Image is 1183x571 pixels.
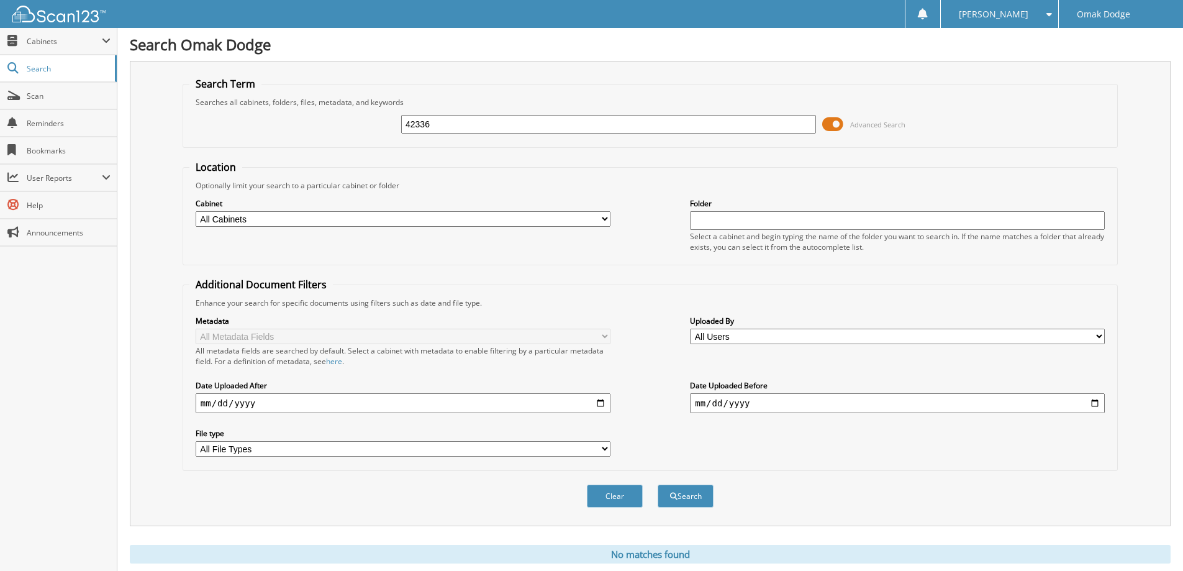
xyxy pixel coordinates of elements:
[326,356,342,367] a: here
[196,316,610,326] label: Metadata
[27,91,111,101] span: Scan
[189,160,242,174] legend: Location
[189,298,1111,308] div: Enhance your search for specific documents using filters such as date and file type.
[690,380,1105,391] label: Date Uploaded Before
[27,145,111,156] span: Bookmarks
[196,198,610,209] label: Cabinet
[27,118,111,129] span: Reminders
[189,77,261,91] legend: Search Term
[27,63,109,74] span: Search
[850,120,905,129] span: Advanced Search
[196,393,610,413] input: start
[690,393,1105,413] input: end
[658,485,714,508] button: Search
[1077,11,1130,18] span: Omak Dodge
[27,227,111,238] span: Announcements
[130,545,1171,564] div: No matches found
[690,198,1105,209] label: Folder
[27,200,111,211] span: Help
[196,380,610,391] label: Date Uploaded After
[189,180,1111,191] div: Optionally limit your search to a particular cabinet or folder
[690,316,1105,326] label: Uploaded By
[12,6,106,22] img: scan123-logo-white.svg
[959,11,1028,18] span: [PERSON_NAME]
[587,485,643,508] button: Clear
[196,428,610,439] label: File type
[189,278,333,291] legend: Additional Document Filters
[27,36,102,47] span: Cabinets
[27,173,102,183] span: User Reports
[130,34,1171,55] h1: Search Omak Dodge
[690,231,1105,252] div: Select a cabinet and begin typing the name of the folder you want to search in. If the name match...
[196,345,610,367] div: All metadata fields are searched by default. Select a cabinet with metadata to enable filtering b...
[189,97,1111,107] div: Searches all cabinets, folders, files, metadata, and keywords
